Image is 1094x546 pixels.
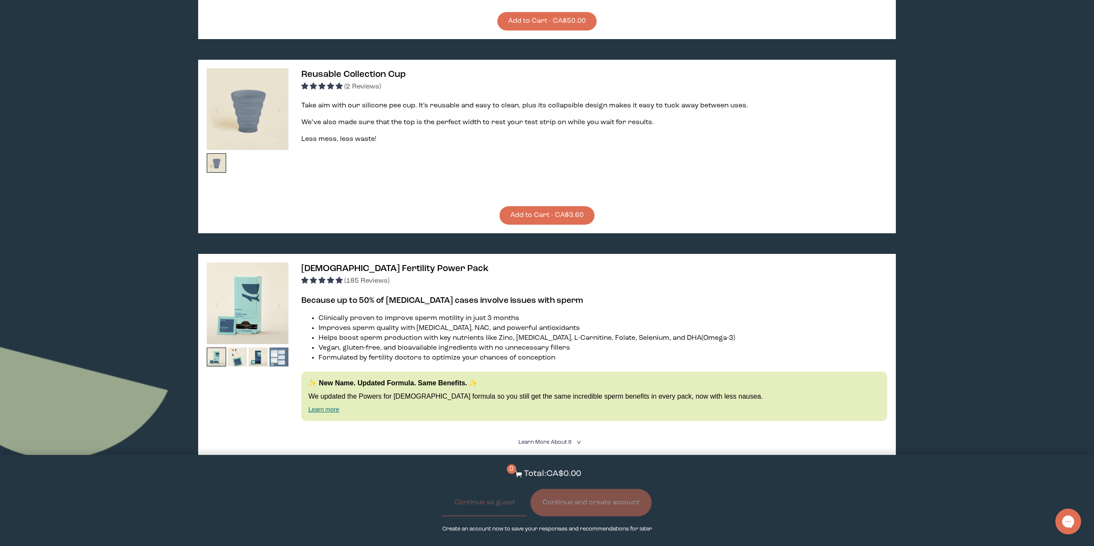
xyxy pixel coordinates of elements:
p: We updated the Powers for [DEMOGRAPHIC_DATA] formula so you still get the same incredible sperm b... [308,392,880,401]
span: 0 [507,464,516,474]
p: Take aim with our silicone pee cup. It’s reusable and easy to clean, plus its collapsible design ... [301,101,887,111]
iframe: Gorgias live chat messenger [1051,506,1085,537]
p: Total: CA$0.00 [524,468,581,480]
span: Reusable Collection Cup [301,70,406,79]
p: Create an account now to save your responses and recommendations for later [442,525,652,533]
strong: ✨ New Name. Updated Formula. Same Benefits. ✨ [308,379,478,387]
span: [DEMOGRAPHIC_DATA] Fertility Power Pack [301,264,489,273]
img: thumbnail image [207,348,226,367]
img: thumbnail image [248,348,268,367]
a: Learn more [308,406,339,413]
li: Improves sperm quality with [MEDICAL_DATA], NAC, and powerful antioxidants [319,323,887,333]
button: Continue and create account [530,489,652,516]
li: Clinically proven to improve sperm motility in just 3 months [319,314,887,323]
span: Learn More About it [518,439,572,445]
summary: Learn More About it < [518,438,576,446]
h3: Because up to 50% of [MEDICAL_DATA] cases involve issues with sperm [301,295,887,307]
i: < [574,440,582,445]
li: Formulated by fertility doctors to optimize your chances of conception [319,353,887,363]
span: 5.00 stars [301,83,344,90]
li: Vegan, gluten-free, and bioavailable ingredients with no unnecessary fillers [319,343,887,353]
span: 4.94 stars [301,278,344,284]
img: thumbnail image [228,348,247,367]
button: Add to Cart - CA$50.00 [497,12,597,31]
p: We’ve also made sure that the top is the perfect width to rest your test strip on while you wait ... [301,118,887,128]
span: (2 Reviews) [344,83,381,90]
img: thumbnail image [207,68,288,150]
button: Continue as guest [442,489,527,516]
li: Helps boost sperm production with key nutrients like Zinc, [MEDICAL_DATA], L-Carnitine, Folate, S... [319,333,887,343]
p: Less mess, less waste! [301,134,887,144]
button: Add to Cart - CA$3.60 [500,206,594,225]
img: thumbnail image [270,348,289,367]
span: (185 Reviews) [344,278,389,284]
img: thumbnail image [207,153,226,173]
img: thumbnail image [207,262,288,344]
